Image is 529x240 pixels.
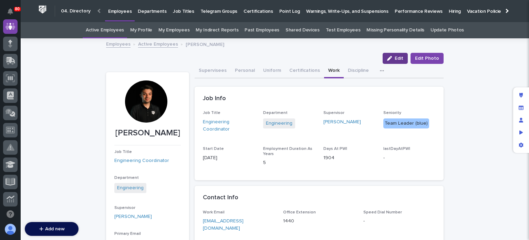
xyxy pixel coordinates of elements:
[114,206,135,210] span: Supervisor
[411,53,444,64] button: Edit Photo
[323,147,347,151] span: Days At PWI
[383,118,429,128] div: Team Leader (blue)
[186,40,224,48] p: [PERSON_NAME]
[117,184,144,192] a: Engineering
[323,154,375,162] p: 1904
[263,111,288,115] span: Department
[515,114,527,126] div: Manage users
[7,7,21,21] img: Stacker
[245,22,279,38] a: Past Employees
[114,150,132,154] span: Job Title
[23,84,87,89] div: We're available if you need us!
[203,210,225,214] span: Work Email
[61,8,91,14] h2: 04. Directory
[366,22,424,38] a: Missing Personality Details
[106,40,131,48] a: Employees
[43,112,49,117] div: 🔗
[3,4,18,19] button: Notifications
[515,126,527,139] div: Preview as
[23,77,113,84] div: Start new chat
[7,77,19,89] img: 1736555164131-43832dd5-751b-4058-ba23-39d91318e5a0
[14,111,38,118] span: Help Docs
[203,194,238,202] h2: Contact Info
[326,22,361,38] a: Test Employees
[344,64,373,78] button: Discipline
[383,154,435,162] p: -
[415,55,439,62] span: Edit Photo
[3,222,18,237] button: users-avatar
[283,210,316,214] span: Office Extension
[25,222,79,236] button: Add new
[36,3,49,16] img: Workspace Logo
[383,111,401,115] span: Seniority
[285,64,324,78] button: Certifications
[203,111,220,115] span: Job Title
[363,210,402,214] span: Speed Dial Number
[114,157,169,164] a: Engineering Coordinator
[117,79,125,87] button: Start new chat
[383,147,410,151] span: lastDayAtPWI
[50,111,88,118] span: Onboarding Call
[515,102,527,114] div: Manage fields and data
[114,128,181,138] p: [PERSON_NAME]
[203,154,255,162] p: [DATE]
[286,22,320,38] a: Shared Devices
[114,176,139,180] span: Department
[7,28,125,39] p: Welcome 👋
[383,53,408,64] button: Edit
[263,147,312,156] span: Employment Duration As Years
[86,22,124,38] a: Active Employees
[515,139,527,151] div: App settings
[203,95,226,103] h2: Job Info
[324,64,344,78] button: Work
[138,40,178,48] a: Active Employees
[431,22,464,38] a: Update Photos
[515,89,527,102] div: Edit layout
[259,64,285,78] button: Uniform
[49,128,83,133] a: Powered byPylon
[203,147,224,151] span: Start Date
[283,218,355,225] p: 1440
[266,120,292,127] a: Engineering
[7,112,12,117] div: 📖
[130,22,152,38] a: My Profile
[263,159,315,166] p: 5
[7,39,125,50] p: How can we help?
[231,64,259,78] button: Personal
[196,22,238,38] a: My Indirect Reports
[363,218,435,225] p: -
[195,64,231,78] button: Supervisees
[40,108,91,121] a: 🔗Onboarding Call
[203,118,255,133] a: Engineering Coordinator
[69,128,83,133] span: Pylon
[9,8,18,19] div: Notifications80
[114,232,141,236] span: Primary Email
[4,108,40,121] a: 📖Help Docs
[323,118,361,126] a: [PERSON_NAME]
[3,207,18,221] button: Open support chat
[114,213,152,220] a: [PERSON_NAME]
[395,56,403,61] span: Edit
[203,219,243,231] a: [EMAIL_ADDRESS][DOMAIN_NAME]
[158,22,189,38] a: My Employees
[15,7,20,11] p: 80
[323,111,344,115] span: Supervisor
